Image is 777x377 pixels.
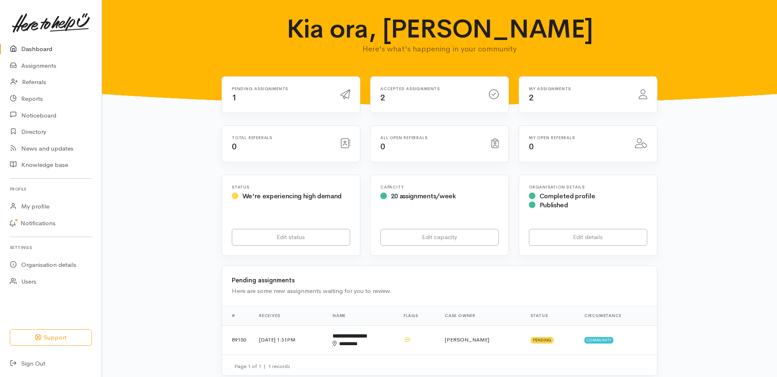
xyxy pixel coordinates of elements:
[326,306,397,325] th: Name
[529,86,629,91] h6: My assignments
[438,306,524,325] th: Case Owner
[380,86,479,91] h6: Accepted assignments
[281,43,599,55] p: Here's what's happening in your community
[232,276,295,284] b: Pending assignments
[524,306,578,325] th: Status
[529,229,647,246] a: Edit details
[253,306,326,325] th: Received
[232,142,237,152] span: 0
[438,325,524,355] td: [PERSON_NAME]
[380,185,499,189] h6: Capacity
[380,229,499,246] a: Edit capacity
[222,325,253,355] td: 89150
[232,93,237,103] span: 1
[529,93,534,103] span: 2
[10,329,92,346] button: Support
[222,306,253,325] th: #
[529,142,534,152] span: 0
[234,363,290,370] small: Page 1 of 1 1 records
[391,192,456,200] span: 20 assignments/week
[232,286,647,296] div: Here are some new assignments waiting for you to review.
[264,363,266,370] span: |
[397,306,438,325] th: Flags
[232,86,331,91] h6: Pending assignments
[380,135,482,140] h6: All open referrals
[232,135,331,140] h6: Total referrals
[232,229,350,246] a: Edit status
[531,337,554,344] span: Pending
[584,337,613,344] span: Community
[380,93,385,103] span: 2
[10,184,92,195] h6: Profile
[242,192,342,200] span: We're experiencing high demand
[253,325,326,355] td: [DATE] 1:31PM
[539,201,568,209] span: Published
[281,15,599,43] h1: Kia ora, [PERSON_NAME]
[578,306,657,325] th: Circumstance
[529,185,647,189] h6: Organisation Details
[529,135,625,140] h6: My open referrals
[380,142,385,152] span: 0
[10,242,92,253] h6: Settings
[232,185,350,189] h6: Status
[539,192,595,200] span: Completed profile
